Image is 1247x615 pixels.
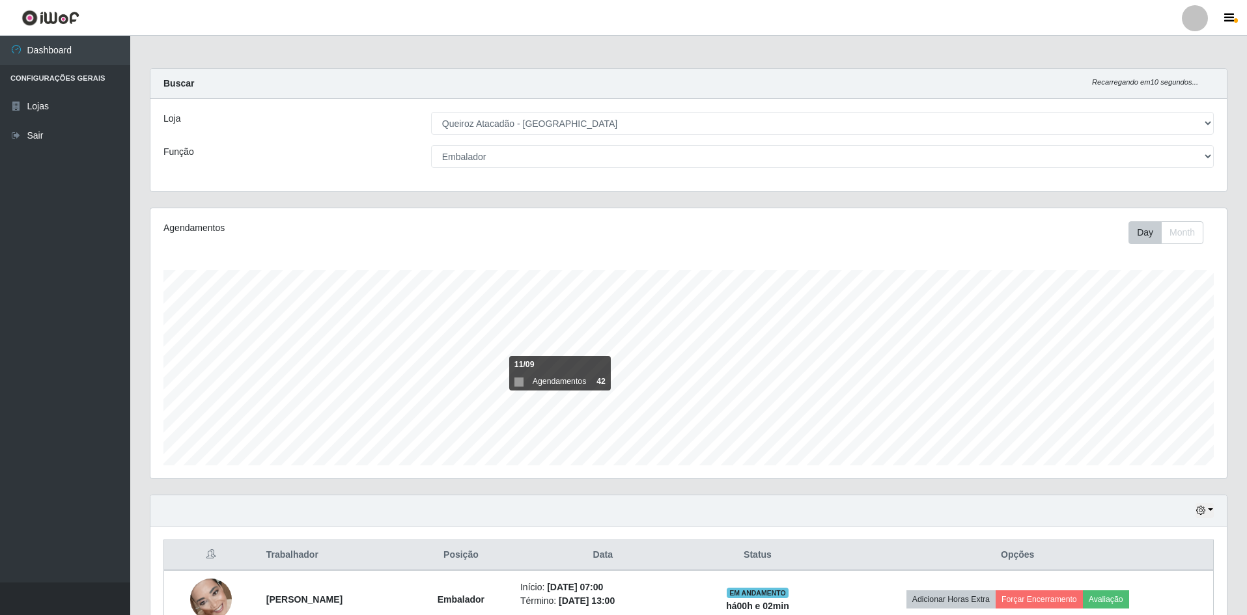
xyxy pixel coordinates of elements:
button: Avaliação [1083,590,1129,608]
th: Opções [822,540,1213,571]
div: Agendamentos [163,221,590,235]
strong: Buscar [163,78,194,89]
img: CoreUI Logo [21,10,79,26]
th: Status [694,540,822,571]
label: Função [163,145,194,159]
strong: [PERSON_NAME] [266,594,343,605]
li: Início: [520,581,686,594]
button: Day [1128,221,1162,244]
strong: há 00 h e 02 min [726,601,789,611]
time: [DATE] 07:00 [547,582,603,592]
div: First group [1128,221,1203,244]
time: [DATE] 13:00 [559,595,615,606]
th: Posição [410,540,512,571]
label: Loja [163,112,180,126]
button: Adicionar Horas Extra [906,590,996,608]
th: Data [512,540,694,571]
span: EM ANDAMENTO [727,588,789,598]
li: Término: [520,594,686,608]
button: Forçar Encerramento [996,590,1083,608]
th: Trabalhador [259,540,410,571]
strong: Embalador [438,594,484,605]
button: Month [1161,221,1203,244]
div: Toolbar with button groups [1128,221,1214,244]
i: Recarregando em 10 segundos... [1092,78,1198,86]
